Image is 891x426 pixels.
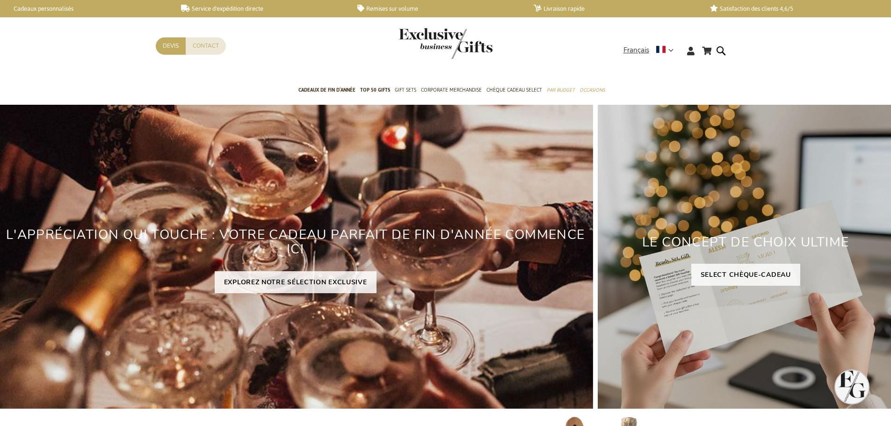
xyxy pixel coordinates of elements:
[5,5,166,13] a: Cadeaux personnalisés
[215,271,377,293] a: EXPLOREZ NOTRE SÉLECTION EXCLUSIVE
[181,5,342,13] a: Service d'expédition directe
[534,5,695,13] a: Livraison rapide
[156,37,186,55] a: Devis
[186,37,226,55] a: Contact
[623,45,649,56] span: Français
[399,28,493,59] img: Exclusive Business gifts logo
[360,85,390,95] span: TOP 50 Gifts
[486,85,542,95] span: Chèque Cadeau Select
[399,28,446,59] a: store logo
[710,5,871,13] a: Satisfaction des clients 4,6/5
[421,85,482,95] span: Corporate Merchandise
[547,85,575,95] span: Par budget
[357,5,519,13] a: Remises sur volume
[623,45,680,56] div: Français
[580,85,605,95] span: Occasions
[395,85,416,95] span: Gift Sets
[691,264,800,286] a: SELECT CHÈQUE-CADEAU
[298,85,355,95] span: Cadeaux de fin d’année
